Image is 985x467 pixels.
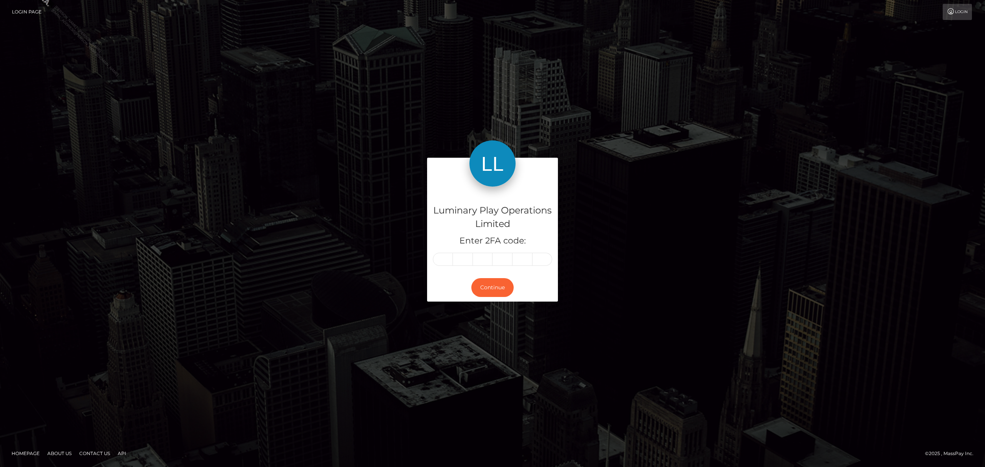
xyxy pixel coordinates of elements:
button: Continue [471,278,514,297]
div: © 2025 , MassPay Inc. [925,449,979,458]
a: API [115,447,129,459]
a: Contact Us [76,447,113,459]
a: Login [943,4,972,20]
img: Luminary Play Operations Limited [469,140,516,187]
h5: Enter 2FA code: [433,235,552,247]
h4: Luminary Play Operations Limited [433,204,552,231]
a: Homepage [8,447,43,459]
a: About Us [44,447,75,459]
a: Login Page [12,4,42,20]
